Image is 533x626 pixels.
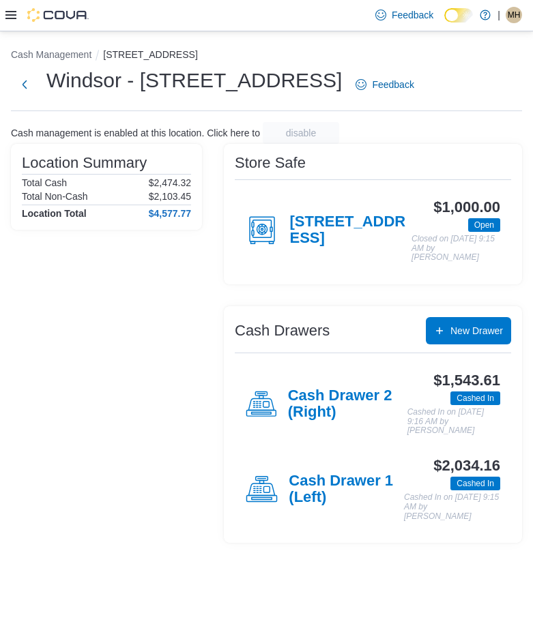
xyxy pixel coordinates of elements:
[450,391,500,405] span: Cashed In
[235,155,306,171] h3: Store Safe
[149,177,191,188] p: $2,474.32
[149,208,191,219] h4: $4,577.77
[433,458,500,474] h3: $2,034.16
[404,493,500,521] p: Cashed In on [DATE] 9:15 AM by [PERSON_NAME]
[22,155,147,171] h3: Location Summary
[506,7,522,23] div: Mike H
[22,191,88,202] h6: Total Non-Cash
[22,177,67,188] h6: Total Cash
[27,8,89,22] img: Cova
[450,324,503,338] span: New Drawer
[444,8,473,23] input: Dark Mode
[22,208,87,219] h4: Location Total
[433,199,500,215] h3: $1,000.00
[468,218,500,232] span: Open
[288,387,407,421] h4: Cash Drawer 2 (Right)
[11,71,38,98] button: Next
[46,67,342,94] h1: Windsor - [STREET_ADDRESS]
[433,372,500,389] h3: $1,543.61
[498,7,500,23] p: |
[508,7,521,23] span: MH
[426,317,511,344] button: New Drawer
[457,392,494,404] span: Cashed In
[11,49,91,60] button: Cash Management
[11,128,260,138] p: Cash management is enabled at this location. Click here to
[370,1,439,29] a: Feedback
[450,477,500,490] span: Cashed In
[407,408,500,436] p: Cashed In on [DATE] 9:16 AM by [PERSON_NAME]
[235,323,330,339] h3: Cash Drawers
[11,48,522,64] nav: An example of EuiBreadcrumbs
[392,8,433,22] span: Feedback
[289,213,412,248] h4: [STREET_ADDRESS]
[372,78,414,91] span: Feedback
[149,191,191,202] p: $2,103.45
[263,122,339,144] button: disable
[103,49,197,60] button: [STREET_ADDRESS]
[286,126,316,140] span: disable
[457,477,494,490] span: Cashed In
[412,235,500,263] p: Closed on [DATE] 9:15 AM by [PERSON_NAME]
[350,71,419,98] a: Feedback
[289,473,404,507] h4: Cash Drawer 1 (Left)
[474,219,494,231] span: Open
